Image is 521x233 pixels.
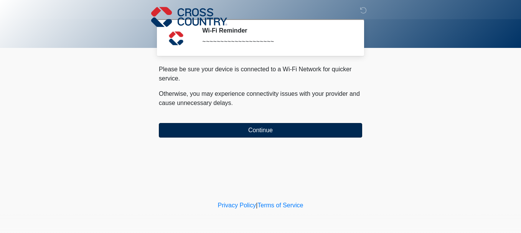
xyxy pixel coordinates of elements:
span: . [231,100,233,106]
a: | [256,202,257,208]
a: Privacy Policy [218,202,256,208]
a: Terms of Service [257,202,303,208]
p: Otherwise, you may experience connectivity issues with your provider and cause unnecessary delays [159,89,362,108]
img: Cross Country Logo [151,6,227,28]
p: Please be sure your device is connected to a Wi-Fi Network for quicker service. [159,65,362,83]
div: ~~~~~~~~~~~~~~~~~~~~ [202,37,351,46]
img: Agent Avatar [165,27,188,50]
button: Continue [159,123,362,138]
